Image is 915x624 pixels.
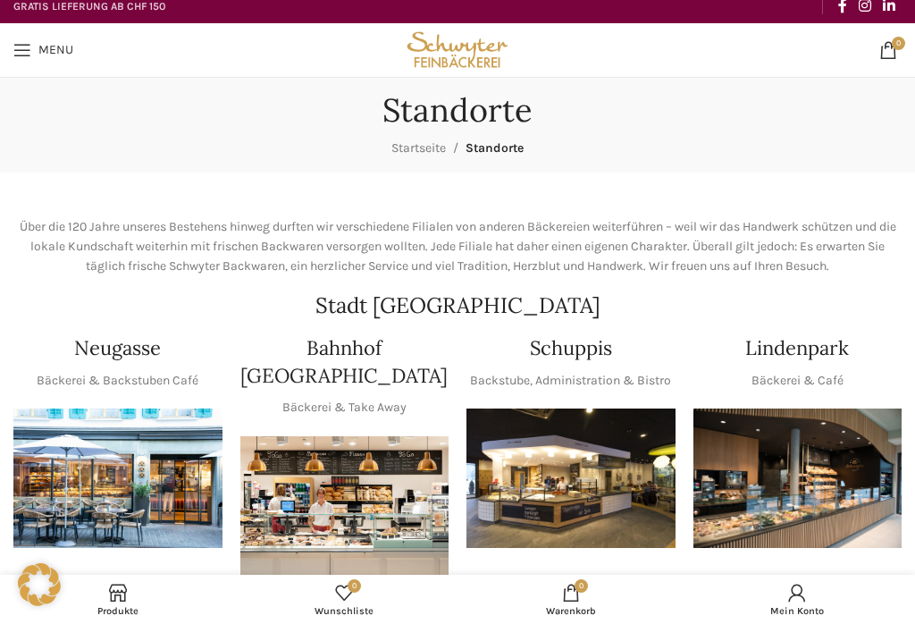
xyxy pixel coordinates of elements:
[403,41,513,56] a: Site logo
[38,44,73,56] span: Menu
[575,579,588,593] span: 0
[693,605,902,617] span: Mein Konto
[348,579,361,593] span: 0
[231,579,458,620] div: Meine Wunschliste
[74,334,161,362] h4: Neugasse
[466,605,676,617] span: Warenkorb
[13,605,222,617] span: Produkte
[466,140,524,156] span: Standorte
[240,436,449,576] img: Bahnhof St. Gallen
[13,295,902,316] h2: Stadt [GEOGRAPHIC_DATA]
[466,409,676,548] div: 1 / 1
[684,579,911,620] a: Mein Konto
[4,579,231,620] a: Produkte
[282,398,407,417] p: Bäckerei & Take Away
[4,32,82,68] a: Open mobile menu
[13,217,902,277] p: Über die 120 Jahre unseres Bestehens hinweg durften wir verschiedene Filialen von anderen Bäckere...
[530,334,612,362] h4: Schuppis
[751,371,844,391] p: Bäckerei & Café
[382,91,533,130] h1: Standorte
[13,409,222,548] div: 1 / 1
[37,371,198,391] p: Bäckerei & Backstuben Café
[457,579,684,620] a: 0 Warenkorb
[391,140,446,156] a: Startseite
[231,579,458,620] a: 0 Wunschliste
[240,436,449,576] div: 1 / 1
[892,37,905,50] span: 0
[693,409,902,548] img: 017-e1571925257345
[457,579,684,620] div: My cart
[466,409,676,548] img: 150130-Schwyter-013
[240,334,449,390] h4: Bahnhof [GEOGRAPHIC_DATA]
[693,409,902,548] div: 1 / 1
[403,23,513,77] img: Bäckerei Schwyter
[870,32,906,68] a: 0
[240,605,449,617] span: Wunschliste
[470,371,671,391] p: Backstube, Administration & Bistro
[745,334,849,362] h4: Lindenpark
[13,409,222,548] img: Neugasse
